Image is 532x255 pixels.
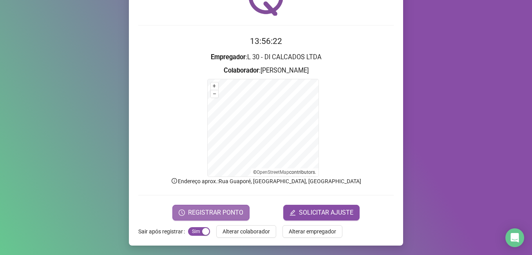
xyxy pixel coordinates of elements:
span: SOLICITAR AJUSTE [299,208,353,217]
button: – [211,90,218,98]
span: info-circle [171,177,178,184]
button: Alterar colaborador [216,225,276,238]
button: Alterar empregador [282,225,342,238]
strong: Empregador [211,53,246,61]
button: editSOLICITAR AJUSTE [283,205,360,220]
button: REGISTRAR PONTO [172,205,250,220]
h3: : [PERSON_NAME] [138,66,394,76]
span: Alterar colaborador [223,227,270,236]
div: Open Intercom Messenger [505,228,524,247]
a: OpenStreetMap [257,169,289,175]
h3: : L 30 - DI CALCADOS LTDA [138,52,394,62]
span: Alterar empregador [289,227,336,236]
p: Endereço aprox. : Rua Guaporé, [GEOGRAPHIC_DATA], [GEOGRAPHIC_DATA] [138,177,394,186]
button: + [211,82,218,90]
li: © contributors. [253,169,316,175]
span: clock-circle [179,209,185,216]
strong: Colaborador [224,67,259,74]
span: edit [290,209,296,216]
label: Sair após registrar [138,225,188,238]
span: REGISTRAR PONTO [188,208,243,217]
time: 13:56:22 [250,36,282,46]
